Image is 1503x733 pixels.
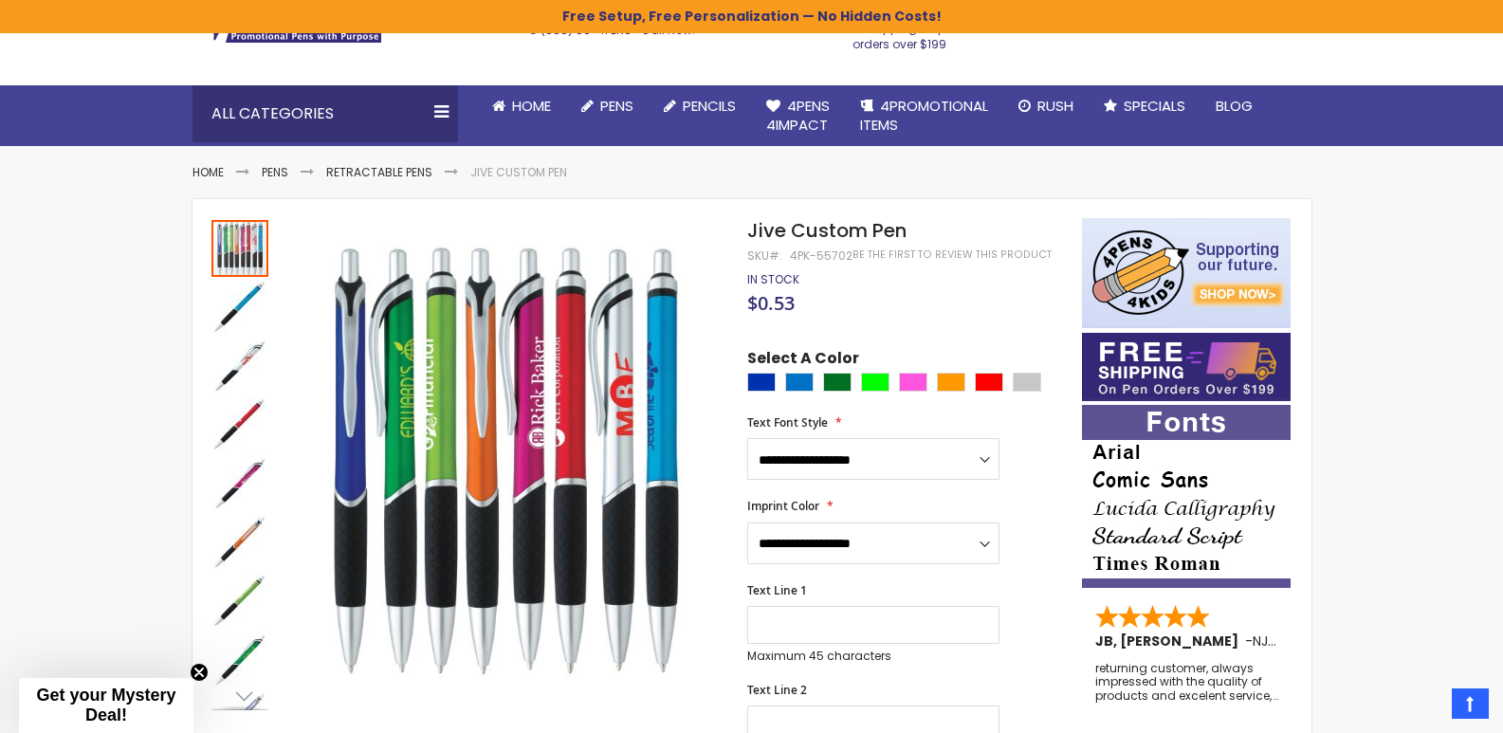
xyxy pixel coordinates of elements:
a: Home [192,164,224,180]
span: Home [512,96,551,116]
span: Pencils [683,96,736,116]
div: Silver [1013,373,1041,392]
span: 4Pens 4impact [766,96,830,135]
div: All Categories [192,85,458,142]
div: Jive Custom Pen [211,277,270,336]
img: Jive Custom Pen [211,279,268,336]
p: Maximum 45 characters [747,649,999,664]
img: Jive Custom Pen [211,573,268,630]
span: Text Line 2 [747,682,807,698]
a: 4Pens4impact [751,85,845,147]
div: Red [975,373,1003,392]
div: Orange [937,373,965,392]
span: In stock [747,271,799,287]
img: Jive Custom Pen [211,396,268,453]
img: Jive Custom Pen [211,632,268,688]
a: Rush [1003,85,1089,127]
span: Imprint Color [747,498,819,514]
div: Jive Custom Pen [211,512,270,571]
span: Select A Color [747,348,859,374]
div: Jive Custom Pen [211,218,270,277]
img: font-personalization-examples [1082,405,1291,588]
img: Jive Custom Pen [211,514,268,571]
span: Text Font Style [747,414,828,431]
img: Jive Custom Pen [211,455,268,512]
div: Availability [747,272,799,287]
div: returning customer, always impressed with the quality of products and excelent service, will retu... [1095,662,1279,703]
span: Rush [1037,96,1073,116]
span: Specials [1124,96,1185,116]
a: Pens [566,85,649,127]
a: Blog [1201,85,1268,127]
div: Jive Custom Pen [211,394,270,453]
div: Lime Green [861,373,889,392]
a: Pens [262,164,288,180]
div: Green [823,373,852,392]
img: Jive Custom Pen [289,246,723,679]
span: 4PROMOTIONAL ITEMS [860,96,988,135]
a: 4PROMOTIONALITEMS [845,85,1003,147]
li: Jive Custom Pen [470,165,567,180]
div: Blue [747,373,776,392]
div: Pink [899,373,927,392]
span: - , [1245,632,1410,651]
a: Home [477,85,566,127]
img: 4pens 4 kids [1082,218,1291,328]
span: $0.53 [747,290,795,316]
span: JB, [PERSON_NAME] [1095,632,1245,651]
button: Close teaser [190,663,209,682]
span: Text Line 1 [747,582,807,598]
a: Pencils [649,85,751,127]
div: Get your Mystery Deal!Close teaser [19,678,193,733]
a: Retractable Pens [326,164,432,180]
div: Jive Custom Pen [211,453,270,512]
a: Be the first to review this product [852,247,1052,262]
span: Blog [1216,96,1253,116]
strong: SKU [747,247,782,264]
div: Blue Light [785,373,814,392]
span: Pens [600,96,633,116]
img: Free shipping on orders over $199 [1082,333,1291,401]
span: Get your Mystery Deal! [36,686,175,724]
div: 4PK-55702 [790,248,852,264]
img: Jive Custom Pen [211,338,268,394]
div: Jive Custom Pen [211,571,270,630]
a: Top [1452,688,1489,719]
div: Jive Custom Pen [211,630,270,688]
span: NJ [1253,632,1276,651]
a: Specials [1089,85,1201,127]
span: Jive Custom Pen [747,217,907,244]
div: Jive Custom Pen [211,336,270,394]
div: Next [211,682,268,710]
